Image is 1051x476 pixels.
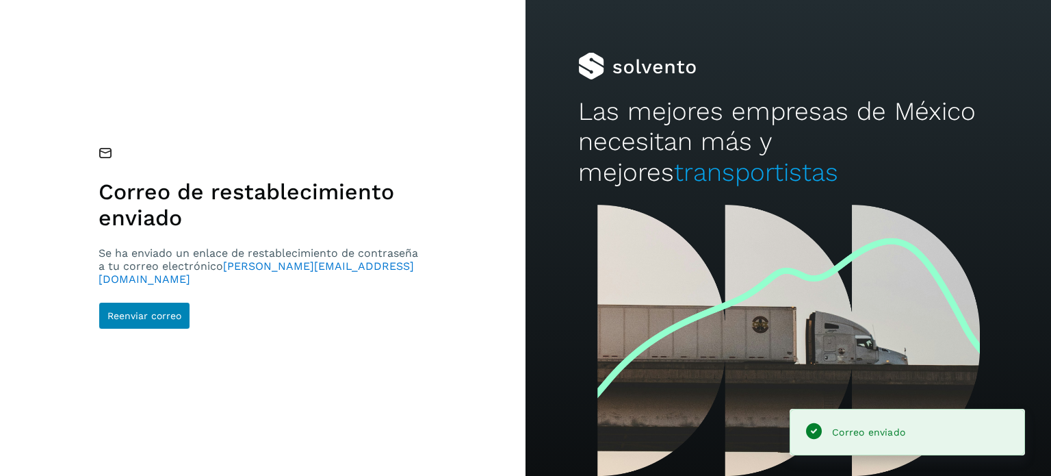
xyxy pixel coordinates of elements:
[99,260,414,286] span: [PERSON_NAME][EMAIL_ADDRESS][DOMAIN_NAME]
[674,158,838,187] span: transportistas
[99,179,424,231] h1: Correo de restablecimiento enviado
[578,97,998,188] h2: Las mejores empresas de México necesitan más y mejores
[99,247,424,286] p: Se ha enviado un enlace de restablecimiento de contraseña a tu correo electrónico
[99,302,190,329] button: Reenviar correo
[107,311,181,321] span: Reenviar correo
[832,427,905,438] span: Correo enviado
